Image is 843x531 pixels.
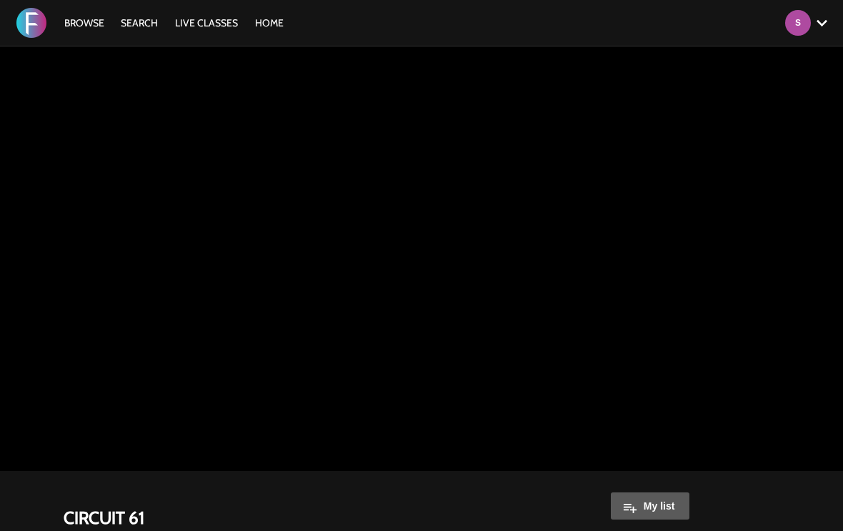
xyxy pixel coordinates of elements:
a: Search [114,16,165,29]
img: FORMATION [16,8,46,38]
button: My list [611,492,690,520]
a: HOME [248,16,291,29]
strong: CIRCUIT 61 [64,507,144,529]
a: Browse [57,16,111,29]
a: LIVE CLASSES [168,16,245,29]
nav: Primary [57,16,291,30]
